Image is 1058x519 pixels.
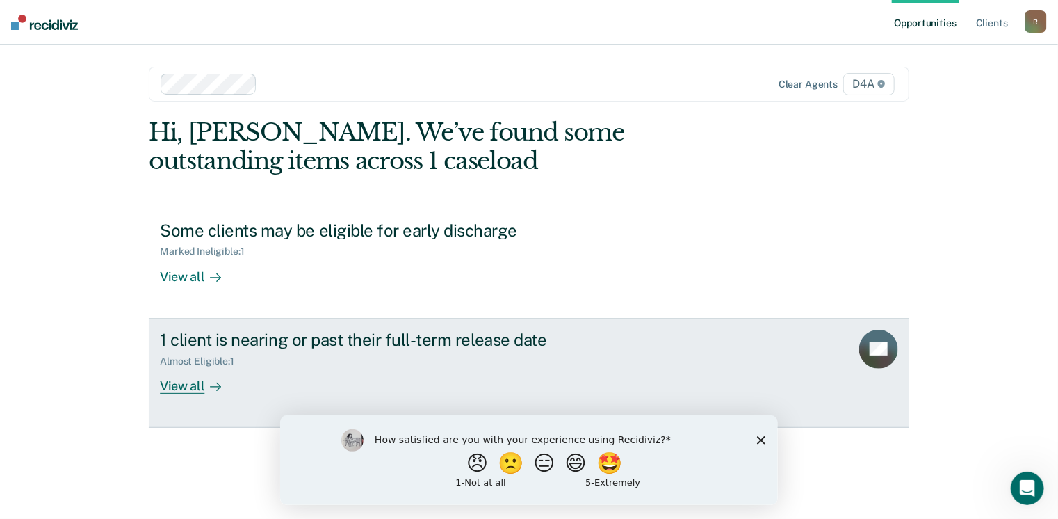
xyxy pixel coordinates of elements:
[160,221,648,241] div: Some clients may be eligible for early discharge
[160,367,238,394] div: View all
[160,356,245,367] div: Almost Eligible : 1
[280,415,778,505] iframe: Survey by Kim from Recidiviz
[843,73,894,95] span: D4A
[160,330,648,350] div: 1 client is nearing or past their full-term release date
[11,15,78,30] img: Recidiviz
[1011,472,1044,505] iframe: Intercom live chat
[149,118,757,175] div: Hi, [PERSON_NAME]. We’ve found some outstanding items across 1 caseload
[779,79,838,90] div: Clear agents
[160,246,255,257] div: Marked Ineligible : 1
[160,257,238,285] div: View all
[1025,10,1047,33] button: R
[149,319,909,428] a: 1 client is nearing or past their full-term release dateAlmost Eligible:1View all
[149,209,909,319] a: Some clients may be eligible for early dischargeMarked Ineligible:1View all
